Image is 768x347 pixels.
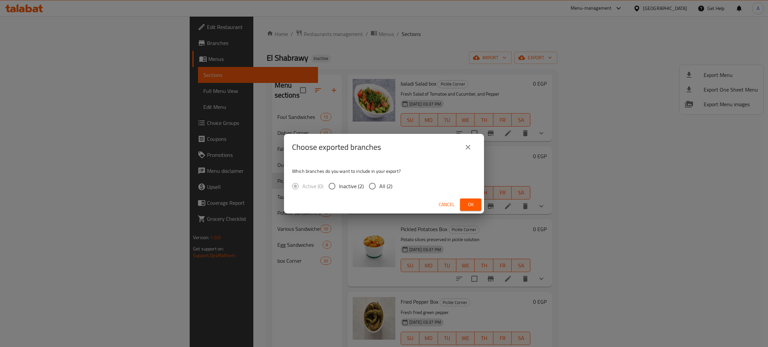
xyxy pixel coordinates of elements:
h2: Choose exported branches [292,142,381,153]
button: close [460,139,476,155]
span: Active (0) [302,182,323,190]
span: Cancel [439,200,455,209]
button: Cancel [436,198,457,211]
button: Ok [460,198,481,211]
span: All (2) [379,182,392,190]
p: Which branches do you want to include in your export? [292,168,476,174]
span: Inactive (2) [339,182,364,190]
span: Ok [465,200,476,209]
